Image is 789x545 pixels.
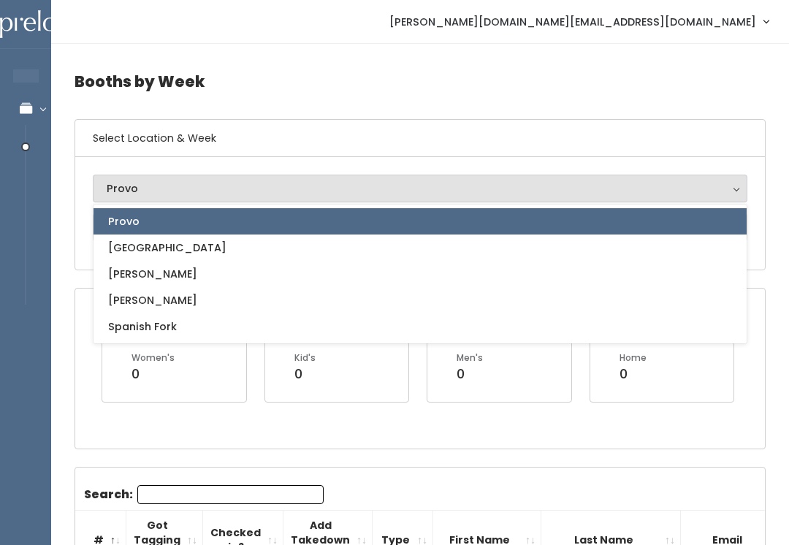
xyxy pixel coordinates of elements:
a: [PERSON_NAME][DOMAIN_NAME][EMAIL_ADDRESS][DOMAIN_NAME] [375,6,783,37]
h4: Booths by Week [75,61,766,102]
span: [PERSON_NAME][DOMAIN_NAME][EMAIL_ADDRESS][DOMAIN_NAME] [389,14,756,30]
button: Provo [93,175,747,202]
span: [GEOGRAPHIC_DATA] [108,240,226,256]
div: Men's [457,351,483,365]
span: [PERSON_NAME] [108,266,197,282]
div: 0 [294,365,316,384]
span: [PERSON_NAME] [108,292,197,308]
div: Women's [131,351,175,365]
div: Kid's [294,351,316,365]
div: Provo [107,180,733,197]
input: Search: [137,485,324,504]
div: 0 [457,365,483,384]
div: 0 [131,365,175,384]
label: Search: [84,485,324,504]
span: Provo [108,213,140,229]
span: Spanish Fork [108,319,177,335]
div: 0 [620,365,647,384]
div: Home [620,351,647,365]
h6: Select Location & Week [75,120,765,157]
